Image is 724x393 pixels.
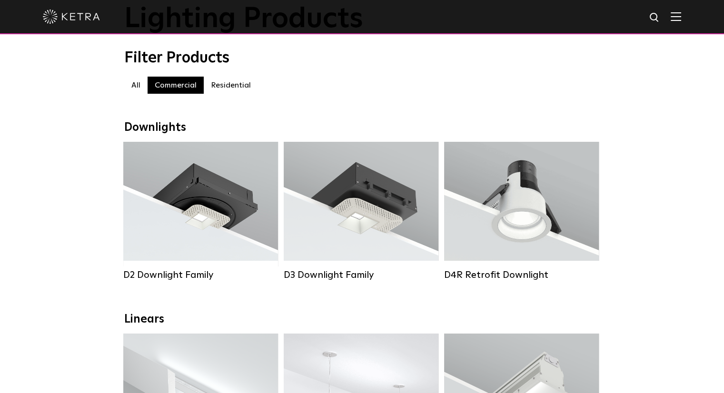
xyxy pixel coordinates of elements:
[284,269,438,281] div: D3 Downlight Family
[124,121,600,135] div: Downlights
[43,10,100,24] img: ketra-logo-2019-white
[124,77,148,94] label: All
[124,49,600,67] div: Filter Products
[124,313,600,326] div: Linears
[123,269,278,281] div: D2 Downlight Family
[284,142,438,281] a: D3 Downlight Family Lumen Output:700 / 900 / 1100Colors:White / Black / Silver / Bronze / Paintab...
[148,77,204,94] label: Commercial
[649,12,661,24] img: search icon
[671,12,681,21] img: Hamburger%20Nav.svg
[444,269,599,281] div: D4R Retrofit Downlight
[204,77,258,94] label: Residential
[123,142,278,281] a: D2 Downlight Family Lumen Output:1200Colors:White / Black / Gloss Black / Silver / Bronze / Silve...
[444,142,599,281] a: D4R Retrofit Downlight Lumen Output:800Colors:White / BlackBeam Angles:15° / 25° / 40° / 60°Watta...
